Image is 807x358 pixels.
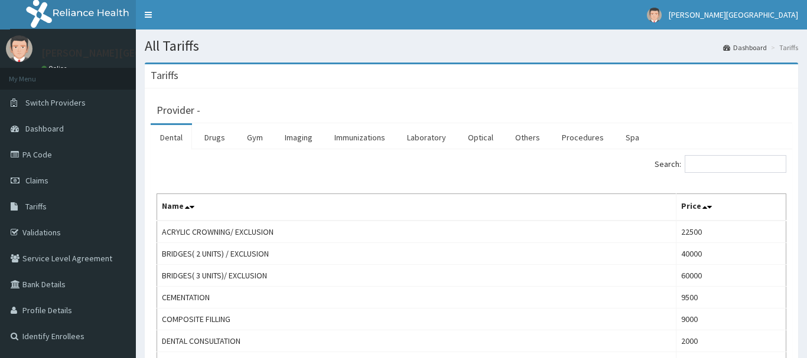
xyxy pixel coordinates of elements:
[145,38,798,54] h1: All Tariffs
[655,155,786,173] label: Search:
[237,125,272,150] a: Gym
[275,125,322,150] a: Imaging
[41,64,70,73] a: Online
[151,125,192,150] a: Dental
[25,175,48,186] span: Claims
[25,97,86,108] span: Switch Providers
[506,125,549,150] a: Others
[676,243,786,265] td: 40000
[723,42,767,52] a: Dashboard
[647,8,662,22] img: User Image
[676,287,786,308] td: 9500
[157,105,200,116] h3: Provider -
[676,308,786,330] td: 9000
[458,125,503,150] a: Optical
[616,125,649,150] a: Spa
[157,330,676,352] td: DENTAL CONSULTATION
[157,308,676,330] td: COMPOSITE FILLING
[669,9,798,20] span: [PERSON_NAME][GEOGRAPHIC_DATA]
[157,265,676,287] td: BRIDGES( 3 UNITS)/ EXCLUSION
[6,35,32,62] img: User Image
[157,287,676,308] td: CEMENTATION
[676,330,786,352] td: 2000
[685,155,786,173] input: Search:
[768,42,798,52] li: Tariffs
[157,243,676,265] td: BRIDGES( 2 UNITS) / EXCLUSION
[676,194,786,221] th: Price
[41,48,216,58] p: [PERSON_NAME][GEOGRAPHIC_DATA]
[325,125,395,150] a: Immunizations
[676,265,786,287] td: 60000
[398,125,455,150] a: Laboratory
[676,221,786,243] td: 22500
[25,201,47,212] span: Tariffs
[151,70,178,81] h3: Tariffs
[25,123,64,134] span: Dashboard
[195,125,235,150] a: Drugs
[552,125,613,150] a: Procedures
[157,194,676,221] th: Name
[157,221,676,243] td: ACRYLIC CROWNING/ EXCLUSION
